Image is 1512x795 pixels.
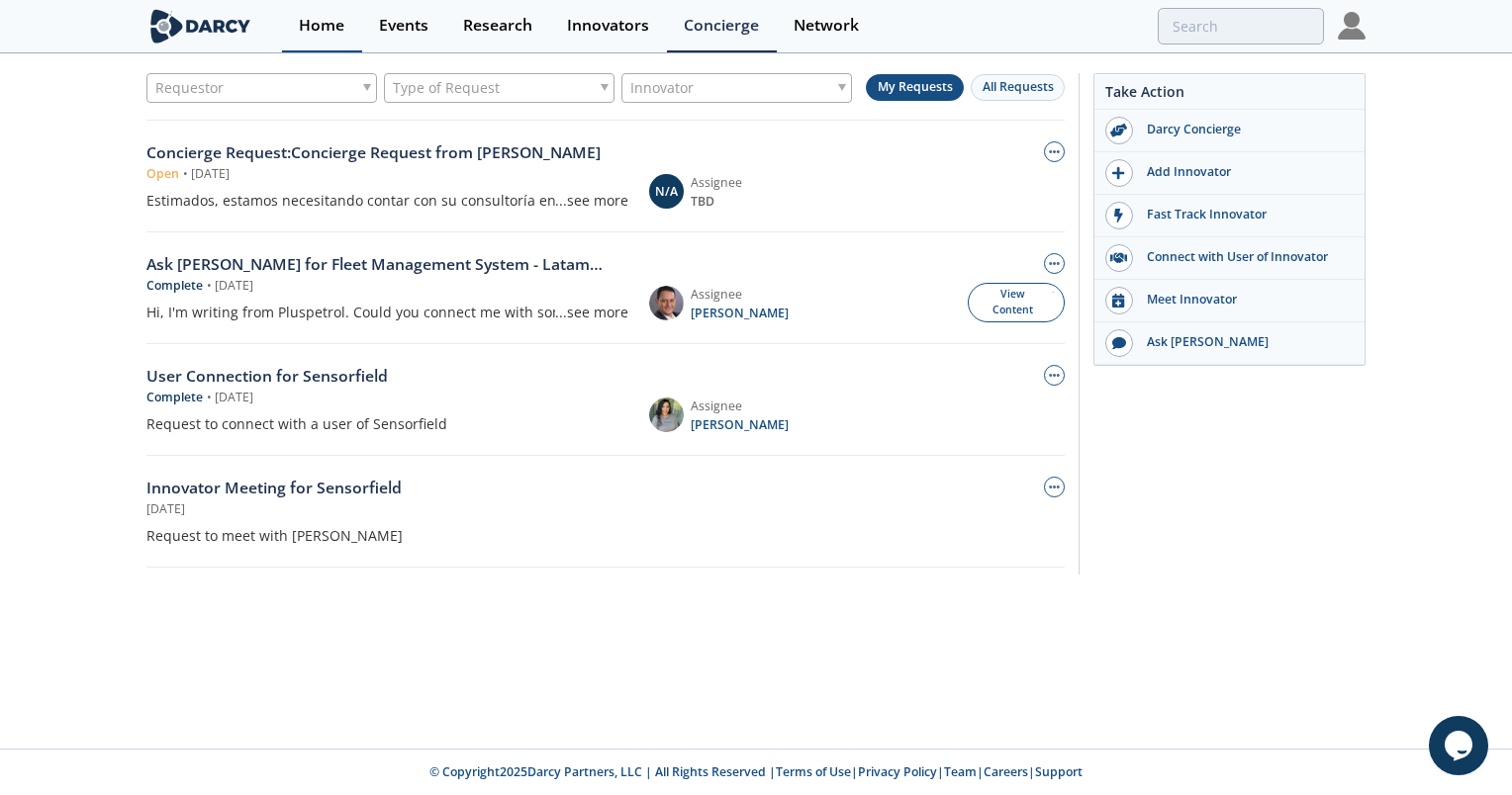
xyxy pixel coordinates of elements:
[984,763,1028,780] a: Careers
[691,174,788,192] div: Assignee
[299,18,344,34] div: Home
[1094,81,1365,110] div: Take Action
[691,193,788,211] span: TBD
[146,500,185,518] div: [DATE]
[858,763,937,780] a: Privacy Policy
[303,365,388,387] a: Sensorfield
[630,74,694,102] span: Innovator
[649,286,684,320] img: b519afcd-38bb-4c85-b38e-bbd73bfb3a9c
[684,18,759,34] div: Concierge
[215,277,253,295] div: [DATE]
[555,302,628,322] div: ...see more
[203,277,215,295] span: •
[146,190,628,211] div: Estimados, estamos necesitando contar con su consultoría en Inteligencia Artificial aplicada para...
[384,73,614,103] div: Type of Request
[215,389,253,406] div: [DATE]
[146,302,628,322] div: Hi, I'm writing from Pluspetrol. Could you connect me with someone on your team who could help wi...
[191,165,230,183] div: [DATE]
[146,389,203,406] span: Complete
[393,74,500,102] span: Type of Request
[317,477,402,498] a: Sensorfield
[146,477,628,500] div: Innovator Meeting
[1035,763,1083,780] a: Support
[555,190,628,211] div: ...see more
[146,9,254,44] img: logo-wide.svg
[155,74,224,102] span: Requestor
[1158,8,1324,44] input: Advanced Search
[146,277,203,295] span: Complete
[691,397,789,415] div: Assignee
[305,253,328,275] span: for
[621,73,852,103] div: Innovator
[1133,291,1355,309] div: Meet Innovator
[983,78,1054,95] span: All Requests
[1133,333,1355,351] div: Ask [PERSON_NAME]
[146,253,628,277] div: Ask [PERSON_NAME]
[146,73,377,103] div: Requestor
[179,165,191,183] span: •
[463,18,532,34] div: Research
[146,253,603,299] a: Fleet Management System - Latam Vendor Landscape
[649,174,684,209] div: N/A
[691,416,789,434] span: [PERSON_NAME]
[567,18,649,34] div: Innovators
[1133,248,1355,266] div: Connect with User of Innovator
[1133,121,1355,138] div: Darcy Concierge
[71,763,1441,781] p: © Copyright 2025 Darcy Partners, LLC | All Rights Reserved | | | | |
[146,413,628,434] div: Request to connect with a user of Sensorfield
[203,389,215,406] span: •
[794,18,859,34] div: Network
[649,397,684,432] img: NDCDoEg3RzqonmXKlwYA
[146,165,179,183] span: Open
[1133,163,1355,181] div: Add Innovator
[691,305,789,322] span: [PERSON_NAME]
[691,286,789,304] div: Assignee
[968,283,1065,323] div: View Content
[146,365,628,389] div: User Connection
[276,365,299,387] span: for
[146,141,628,165] div: Concierge Request : Concierge Request from [PERSON_NAME]
[1429,716,1492,775] iframe: chat widget
[379,18,428,34] div: Events
[944,763,977,780] a: Team
[290,477,313,498] span: for
[146,525,628,546] div: Request to meet with [PERSON_NAME]
[866,74,964,101] button: My Requests
[1338,12,1366,40] img: Profile
[776,763,851,780] a: Terms of Use
[1133,206,1355,223] div: Fast Track Innovator
[971,74,1065,101] button: All Requests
